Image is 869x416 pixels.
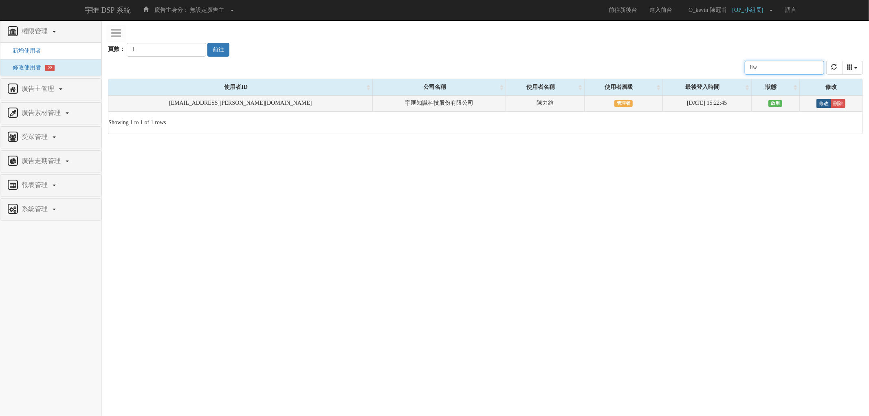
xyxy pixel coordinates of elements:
[7,179,95,192] a: 報表管理
[20,28,52,35] span: 權限管理
[45,65,55,71] span: 22
[800,79,862,95] div: 修改
[7,48,41,54] a: 新增使用者
[20,109,65,116] span: 廣告素材管理
[506,79,584,95] div: 使用者名稱
[108,96,373,112] td: [EMAIL_ADDRESS][PERSON_NAME][DOMAIN_NAME]
[733,7,768,13] span: [OP_小組長]
[373,96,506,112] td: 宇匯知識科技股份有限公司
[20,85,58,92] span: 廣告主管理
[7,107,95,120] a: 廣告素材管理
[768,100,783,107] span: 啟用
[7,25,95,38] a: 權限管理
[7,83,95,96] a: 廣告主管理
[831,99,845,108] a: 刪除
[154,7,189,13] span: 廣告主身分：
[752,79,799,95] div: 狀態
[684,7,731,13] span: O_kevin 陳冠甫
[842,61,863,75] button: columns
[826,61,843,75] button: refresh
[20,205,52,212] span: 系統管理
[20,181,52,188] span: 報表管理
[373,79,506,95] div: 公司名稱
[108,79,372,95] div: 使用者ID
[190,7,224,13] span: 無設定廣告主
[207,43,229,57] button: 前往
[108,119,166,125] span: Showing 1 to 1 of 1 rows
[842,61,863,75] div: Columns
[816,99,831,108] a: 修改
[745,61,824,75] input: Search
[7,64,41,70] a: 修改使用者
[108,45,125,53] label: 頁數：
[7,203,95,216] a: 系統管理
[20,157,65,164] span: 廣告走期管理
[663,79,751,95] div: 最後登入時間
[614,100,633,107] span: 管理者
[7,131,95,144] a: 受眾管理
[663,96,751,112] td: [DATE] 15:22:45
[7,155,95,168] a: 廣告走期管理
[585,79,663,95] div: 使用者層級
[20,133,52,140] span: 受眾管理
[506,96,585,112] td: 陳力維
